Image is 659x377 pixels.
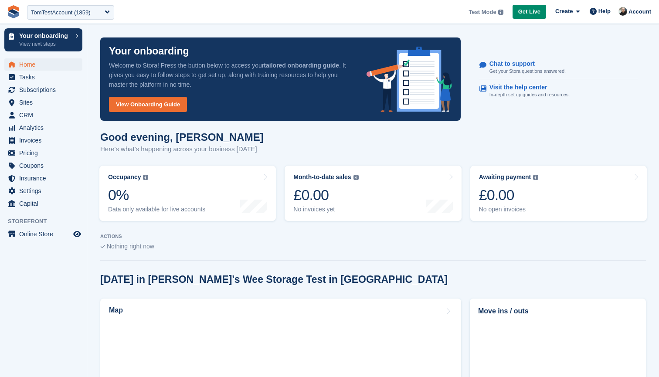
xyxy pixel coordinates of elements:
div: TomTestAccount (1859) [31,8,91,17]
a: menu [4,172,82,184]
a: menu [4,109,82,121]
span: Subscriptions [19,84,71,96]
p: Chat to support [489,60,559,68]
div: Occupancy [108,173,141,181]
p: View next steps [19,40,71,48]
a: Preview store [72,229,82,239]
h1: Good evening, [PERSON_NAME] [100,131,264,143]
a: menu [4,147,82,159]
a: menu [4,185,82,197]
h2: Move ins / outs [478,306,638,316]
span: Settings [19,185,71,197]
span: Pricing [19,147,71,159]
a: menu [4,122,82,134]
a: menu [4,84,82,96]
p: Welcome to Stora! Press the button below to access your . It gives you easy to follow steps to ge... [109,61,353,89]
img: icon-info-grey-7440780725fd019a000dd9b08b2336e03edf1995a4989e88bcd33f0948082b44.svg [143,175,148,180]
a: menu [4,71,82,83]
img: icon-info-grey-7440780725fd019a000dd9b08b2336e03edf1995a4989e88bcd33f0948082b44.svg [533,175,538,180]
div: £0.00 [293,186,358,204]
img: blank_slate_check_icon-ba018cac091ee9be17c0a81a6c232d5eb81de652e7a59be601be346b1b6ddf79.svg [100,245,105,248]
a: menu [4,96,82,109]
span: Insurance [19,172,71,184]
span: Online Store [19,228,71,240]
a: menu [4,160,82,172]
h2: Map [109,306,123,314]
span: Test Mode [469,8,496,17]
div: £0.00 [479,186,539,204]
strong: tailored onboarding guide [264,62,339,69]
div: 0% [108,186,205,204]
span: Coupons [19,160,71,172]
span: Storefront [8,217,87,226]
span: Help [598,7,611,16]
p: Visit the help center [489,84,563,91]
span: Tasks [19,71,71,83]
div: Data only available for live accounts [108,206,205,213]
span: Sites [19,96,71,109]
a: Visit the help center In-depth set up guides and resources. [479,79,638,103]
a: Your onboarding View next steps [4,28,82,51]
span: Invoices [19,134,71,146]
p: Get your Stora questions answered. [489,68,566,75]
a: Month-to-date sales £0.00 No invoices yet [285,166,461,221]
h2: [DATE] in [PERSON_NAME]'s Wee Storage Test in [GEOGRAPHIC_DATA] [100,274,448,285]
p: Your onboarding [109,46,189,56]
a: Awaiting payment £0.00 No open invoices [470,166,647,221]
p: Here's what's happening across your business [DATE] [100,144,264,154]
a: menu [4,228,82,240]
img: stora-icon-8386f47178a22dfd0bd8f6a31ec36ba5ce8667c1dd55bd0f319d3a0aa187defe.svg [7,5,20,18]
img: icon-info-grey-7440780725fd019a000dd9b08b2336e03edf1995a4989e88bcd33f0948082b44.svg [353,175,359,180]
div: No invoices yet [293,206,358,213]
p: ACTIONS [100,234,646,239]
span: Get Live [518,7,540,16]
a: menu [4,58,82,71]
div: Month-to-date sales [293,173,351,181]
div: Awaiting payment [479,173,531,181]
p: In-depth set up guides and resources. [489,91,570,98]
span: Capital [19,197,71,210]
a: View Onboarding Guide [109,97,187,112]
img: Tom Huddleston [618,7,627,16]
span: Create [555,7,573,16]
span: Analytics [19,122,71,134]
a: Occupancy 0% Data only available for live accounts [99,166,276,221]
span: CRM [19,109,71,121]
a: Chat to support Get your Stora questions answered. [479,56,638,80]
p: Your onboarding [19,33,71,39]
a: menu [4,197,82,210]
span: Home [19,58,71,71]
span: Account [628,7,651,16]
div: No open invoices [479,206,539,213]
img: onboarding-info-6c161a55d2c0e0a8cae90662b2fe09162a5109e8cc188191df67fb4f79e88e88.svg [367,47,452,112]
span: Nothing right now [107,243,154,250]
a: Get Live [513,5,546,19]
a: menu [4,134,82,146]
img: icon-info-grey-7440780725fd019a000dd9b08b2336e03edf1995a4989e88bcd33f0948082b44.svg [498,10,503,15]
